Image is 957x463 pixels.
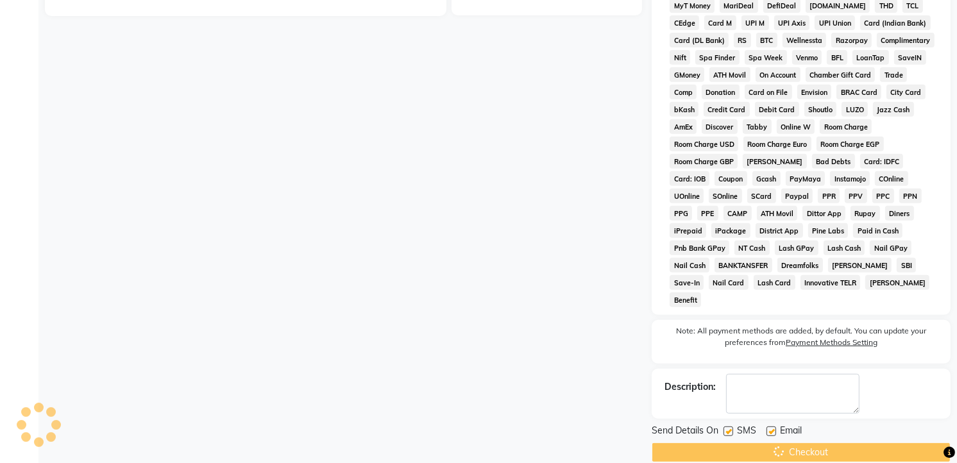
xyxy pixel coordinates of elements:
[752,171,781,186] span: Gcash
[885,206,914,221] span: Diners
[670,85,697,99] span: Comp
[875,171,908,186] span: COnline
[709,67,750,82] span: ATH Movil
[786,337,877,348] label: Payment Methods Setting
[702,119,738,134] span: Discover
[815,15,855,30] span: UPI Union
[886,85,926,99] span: City Card
[704,102,750,117] span: Credit Card
[704,15,736,30] span: Card M
[709,275,749,290] span: Nail Card
[817,137,884,151] span: Room Charge EGP
[745,85,792,99] span: Card on File
[670,223,706,238] span: iPrepaid
[754,275,795,290] span: Lash Card
[786,171,826,186] span: PayMaya
[806,67,876,82] span: Chamber Gift Card
[870,240,911,255] span: Nail GPay
[734,33,751,47] span: RS
[852,50,889,65] span: LoanTap
[715,171,747,186] span: Coupon
[670,119,697,134] span: AmEx
[851,206,880,221] span: Rupay
[897,258,916,273] span: SBI
[777,258,823,273] span: Dreamfolks
[780,424,802,440] span: Email
[670,206,692,221] span: PPG
[670,33,729,47] span: Card (DL Bank)
[830,171,870,186] span: Instamojo
[842,102,868,117] span: LUZO
[774,15,810,30] span: UPI Axis
[670,292,701,307] span: Benefit
[836,85,881,99] span: BRAC Card
[783,33,827,47] span: Wellnessta
[777,119,815,134] span: Online W
[755,102,799,117] span: Debit Card
[670,50,690,65] span: Nift
[670,15,699,30] span: CEdge
[670,258,709,273] span: Nail Cash
[747,189,776,203] span: SCard
[831,33,872,47] span: Razorpay
[827,50,847,65] span: BFL
[670,154,738,169] span: Room Charge GBP
[756,33,777,47] span: BTC
[860,154,904,169] span: Card: IDFC
[800,275,861,290] span: Innovative TELR
[743,119,772,134] span: Tabby
[792,50,822,65] span: Venmo
[743,154,807,169] span: [PERSON_NAME]
[860,15,931,30] span: Card (Indian Bank)
[873,102,914,117] span: Jazz Cash
[818,189,840,203] span: PPR
[804,102,837,117] span: Shoutlo
[724,206,752,221] span: CAMP
[824,240,865,255] span: Lash Cash
[745,50,787,65] span: Spa Week
[695,50,740,65] span: Spa Finder
[880,67,907,82] span: Trade
[756,223,803,238] span: District App
[670,102,699,117] span: bKash
[665,380,716,394] div: Description:
[697,206,718,221] span: PPE
[808,223,849,238] span: Pine Labs
[665,325,938,353] label: Note: All payment methods are added, by default. You can update your preferences from
[828,258,892,273] span: [PERSON_NAME]
[781,189,813,203] span: Paypal
[877,33,935,47] span: Complimentary
[853,223,902,238] span: Paid in Cash
[711,223,750,238] span: iPackage
[865,275,929,290] span: [PERSON_NAME]
[652,424,718,440] span: Send Details On
[737,424,756,440] span: SMS
[734,240,770,255] span: NT Cash
[670,137,738,151] span: Room Charge USD
[899,189,922,203] span: PPN
[797,85,832,99] span: Envision
[757,206,798,221] span: ATH Movil
[894,50,926,65] span: SaveIN
[715,258,772,273] span: BANKTANSFER
[709,189,742,203] span: SOnline
[670,171,709,186] span: Card: IOB
[775,240,818,255] span: Lash GPay
[845,189,867,203] span: PPV
[812,154,855,169] span: Bad Debts
[756,67,800,82] span: On Account
[802,206,845,221] span: Dittor App
[702,85,740,99] span: Donation
[820,119,872,134] span: Room Charge
[670,189,704,203] span: UOnline
[741,15,769,30] span: UPI M
[743,137,811,151] span: Room Charge Euro
[670,67,704,82] span: GMoney
[872,189,894,203] span: PPC
[670,275,704,290] span: Save-In
[670,240,729,255] span: Pnb Bank GPay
